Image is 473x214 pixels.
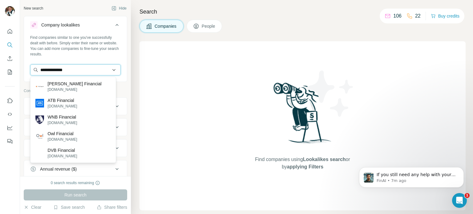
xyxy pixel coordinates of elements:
img: Owl Financial [35,132,44,141]
p: WNB Financial [48,114,77,120]
p: [DOMAIN_NAME] [48,87,102,92]
button: Enrich CSV [5,53,15,64]
button: Dashboard [5,122,15,133]
div: 0 search results remaining [51,180,100,186]
button: Use Surfe API [5,109,15,120]
p: ATB Financial [48,97,77,103]
h4: Search [139,7,466,16]
div: Find companies similar to one you've successfully dealt with before. Simply enter their name or w... [30,35,121,57]
div: Annual revenue ($) [40,166,77,172]
button: Save search [53,204,85,210]
p: [DOMAIN_NAME] [48,137,77,142]
iframe: Intercom live chat [452,193,467,208]
span: Lookalikes search [303,157,346,162]
button: Company [24,99,127,114]
p: Owl Financial [48,131,77,137]
img: Avatar [5,6,15,16]
p: 22 [415,12,421,20]
p: Company information [24,88,127,94]
span: Find companies using or by [253,156,352,171]
button: HQ location [24,141,127,155]
p: [DOMAIN_NAME] [48,153,77,159]
img: BOB Financial [35,82,44,91]
button: Use Surfe on LinkedIn [5,95,15,106]
p: [PERSON_NAME] Financial [48,81,102,87]
img: DVB Financial [35,151,44,155]
span: 1 [465,193,470,198]
button: Feedback [5,136,15,147]
div: Company lookalikes [41,22,80,28]
p: 106 [393,12,402,20]
img: Surfe Illustration - Stars [303,66,358,121]
button: Search [5,39,15,50]
span: applying Filters [287,164,323,169]
button: Quick start [5,26,15,37]
div: New search [24,6,43,11]
p: DVB Financial [48,147,77,153]
img: WNB Financial [35,115,44,124]
button: Hide [107,4,131,13]
button: Company lookalikes [24,18,127,35]
button: Buy credits [431,12,459,20]
button: Annual revenue ($) [24,162,127,176]
button: Clear [24,204,41,210]
span: People [202,23,216,29]
iframe: Intercom notifications message [350,154,473,197]
button: My lists [5,67,15,78]
span: Companies [155,23,177,29]
p: [DOMAIN_NAME] [48,103,77,109]
button: Industry [24,120,127,135]
button: Share filters [97,204,127,210]
img: Surfe Illustration - Woman searching with binoculars [271,81,335,150]
img: ATB Financial [35,99,44,107]
p: [DOMAIN_NAME] [48,120,77,126]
